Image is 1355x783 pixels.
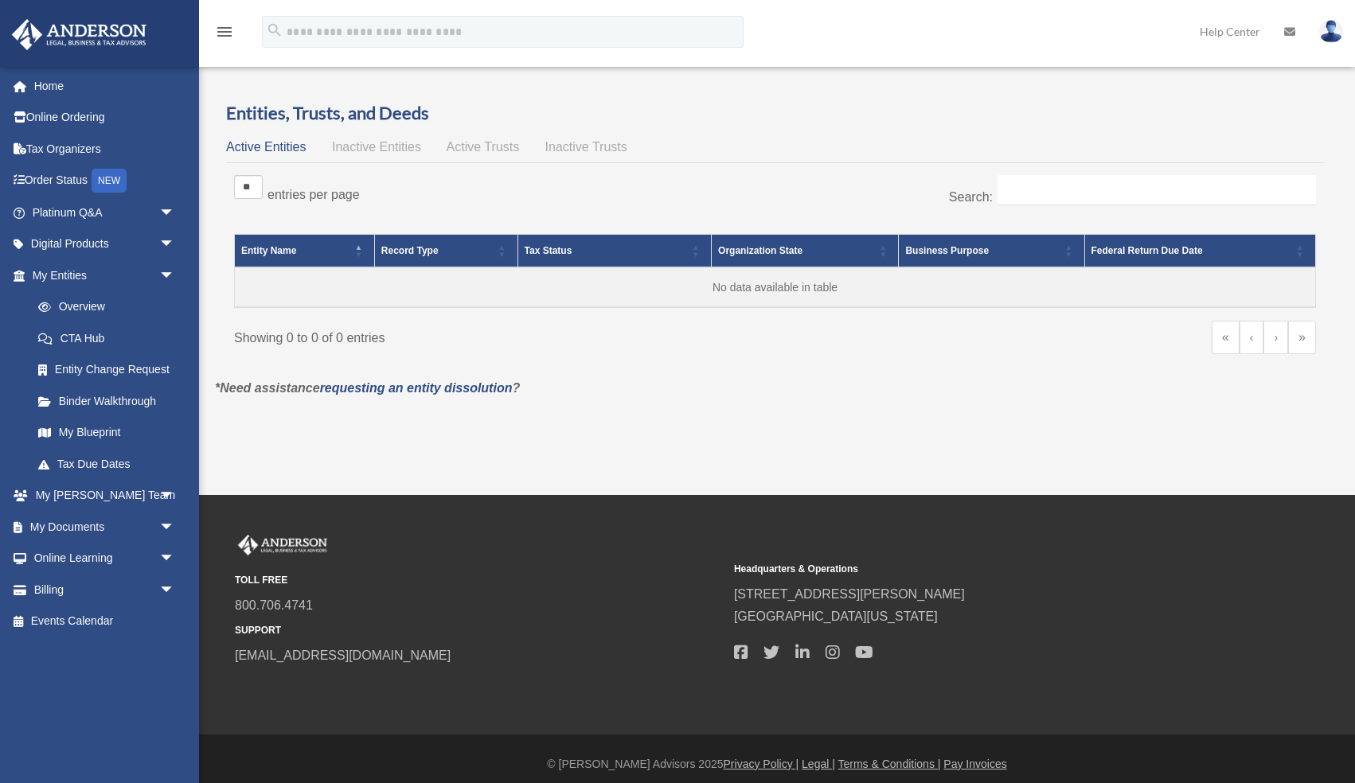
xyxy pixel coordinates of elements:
[235,234,375,267] th: Entity Name: Activate to invert sorting
[11,133,199,165] a: Tax Organizers
[905,245,989,256] span: Business Purpose
[215,381,520,395] em: *Need assistance ?
[1091,245,1203,256] span: Federal Return Due Date
[712,234,899,267] th: Organization State: Activate to sort
[234,321,763,349] div: Showing 0 to 0 of 0 entries
[374,234,517,267] th: Record Type: Activate to sort
[159,228,191,261] span: arrow_drop_down
[1319,20,1343,43] img: User Pic
[11,102,199,134] a: Online Ordering
[159,480,191,512] span: arrow_drop_down
[22,417,191,449] a: My Blueprint
[734,587,965,601] a: [STREET_ADDRESS][PERSON_NAME]
[899,234,1084,267] th: Business Purpose: Activate to sort
[320,381,513,395] a: requesting an entity dissolution
[7,19,151,50] img: Anderson Advisors Platinum Portal
[235,535,330,555] img: Anderson Advisors Platinum Portal
[949,190,993,204] label: Search:
[159,197,191,229] span: arrow_drop_down
[11,574,199,606] a: Billingarrow_drop_down
[11,511,199,543] a: My Documentsarrow_drop_down
[11,259,191,291] a: My Entitiesarrow_drop_down
[724,758,799,770] a: Privacy Policy |
[1288,321,1316,354] a: Last
[266,21,283,39] i: search
[11,543,199,575] a: Online Learningarrow_drop_down
[734,610,938,623] a: [GEOGRAPHIC_DATA][US_STATE]
[718,245,802,256] span: Organization State
[267,188,360,201] label: entries per page
[235,649,451,662] a: [EMAIL_ADDRESS][DOMAIN_NAME]
[11,606,199,637] a: Events Calendar
[545,140,627,154] span: Inactive Trusts
[22,354,191,386] a: Entity Change Request
[235,267,1316,307] td: No data available in table
[332,140,421,154] span: Inactive Entities
[1084,234,1315,267] th: Federal Return Due Date: Activate to sort
[159,259,191,292] span: arrow_drop_down
[1263,321,1288,354] a: Next
[226,140,306,154] span: Active Entities
[11,197,199,228] a: Platinum Q&Aarrow_drop_down
[22,291,183,323] a: Overview
[381,245,439,256] span: Record Type
[159,574,191,606] span: arrow_drop_down
[734,561,1222,578] small: Headquarters & Operations
[159,543,191,575] span: arrow_drop_down
[199,754,1355,774] div: © [PERSON_NAME] Advisors 2025
[1240,321,1264,354] a: Previous
[215,22,234,41] i: menu
[215,28,234,41] a: menu
[235,572,723,589] small: TOLL FREE
[802,758,835,770] a: Legal |
[11,70,199,102] a: Home
[943,758,1006,770] a: Pay Invoices
[838,758,941,770] a: Terms & Conditions |
[11,165,199,197] a: Order StatusNEW
[226,101,1324,126] h3: Entities, Trusts, and Deeds
[159,511,191,543] span: arrow_drop_down
[22,322,191,354] a: CTA Hub
[447,140,520,154] span: Active Trusts
[235,622,723,639] small: SUPPORT
[235,598,313,612] a: 800.706.4741
[22,385,191,417] a: Binder Walkthrough
[241,245,296,256] span: Entity Name
[11,228,199,260] a: Digital Productsarrow_drop_down
[1212,321,1240,354] a: First
[11,480,199,512] a: My [PERSON_NAME] Teamarrow_drop_down
[22,448,191,480] a: Tax Due Dates
[92,169,127,193] div: NEW
[517,234,712,267] th: Tax Status: Activate to sort
[525,245,572,256] span: Tax Status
